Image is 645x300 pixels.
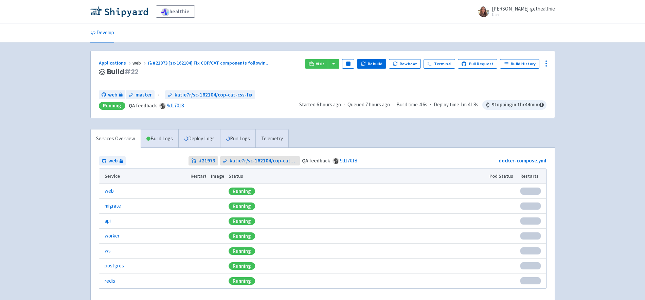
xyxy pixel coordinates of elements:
[153,60,270,66] span: #21973 [sc-162104] Fix COP/CAT components followin ...
[365,101,390,108] time: 7 hours ago
[99,60,132,66] a: Applications
[226,169,487,184] th: Status
[99,156,126,165] a: web
[482,100,547,110] span: Stopping in 1 hr 44 min
[434,101,459,109] span: Deploy time
[147,60,271,66] a: #21973 [sc-162104] Fix COP/CAT components followin...
[347,101,390,108] span: Queued
[255,129,288,148] a: Telemetry
[105,232,120,240] a: worker
[156,5,195,18] a: healthie
[474,6,555,17] a: [PERSON_NAME]-gethealthie User
[99,169,189,184] th: Service
[99,90,125,100] a: web
[317,101,341,108] time: 6 hours ago
[305,59,328,69] a: Visit
[175,91,252,99] span: katie7r/sc-162104/cop-cat-css-fix
[105,217,111,225] a: api
[487,169,518,184] th: Pod Status
[229,217,255,225] div: Running
[108,157,118,165] span: web
[126,90,155,100] a: master
[124,67,139,76] span: # 22
[90,6,148,17] img: Shipyard logo
[132,60,147,66] span: web
[389,59,421,69] button: Rowboat
[229,188,255,195] div: Running
[499,157,546,164] a: docker-compose.yml
[108,91,117,99] span: web
[492,13,555,17] small: User
[229,202,255,210] div: Running
[419,101,427,109] span: 4.6s
[340,157,357,164] a: 9d17018
[230,157,297,165] span: katie7r/sc-162104/cop-cat-css-fix
[461,101,478,109] span: 1m 41.8s
[357,59,386,69] button: Rebuild
[105,202,121,210] a: migrate
[342,59,354,69] button: Pause
[518,169,546,184] th: Restarts
[129,102,157,109] strong: QA feedback
[458,59,498,69] a: Pull Request
[229,232,255,240] div: Running
[107,68,139,76] span: Build
[136,91,152,99] span: master
[189,169,209,184] th: Restart
[299,100,547,110] div: · · ·
[199,157,215,165] strong: # 21973
[178,129,220,148] a: Deploy Logs
[424,59,455,69] a: Terminal
[209,169,226,184] th: Image
[316,61,325,67] span: Visit
[220,129,255,148] a: Run Logs
[492,5,555,12] span: [PERSON_NAME]-gethealthie
[141,129,178,148] a: Build Logs
[90,23,114,42] a: Develop
[105,187,114,195] a: web
[299,101,341,108] span: Started
[99,102,125,110] div: Running
[165,90,255,100] a: katie7r/sc-162104/cop-cat-css-fix
[105,277,115,285] a: redis
[105,262,124,270] a: postgres
[302,157,330,164] strong: QA feedback
[500,59,539,69] a: Build History
[220,156,300,165] a: katie7r/sc-162104/cop-cat-css-fix
[396,101,418,109] span: Build time
[229,277,255,285] div: Running
[229,262,255,270] div: Running
[229,247,255,255] div: Running
[167,102,184,109] a: 9d17018
[157,91,162,99] span: ←
[105,247,111,255] a: ws
[91,129,141,148] a: Services Overview
[189,156,218,165] a: #21973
